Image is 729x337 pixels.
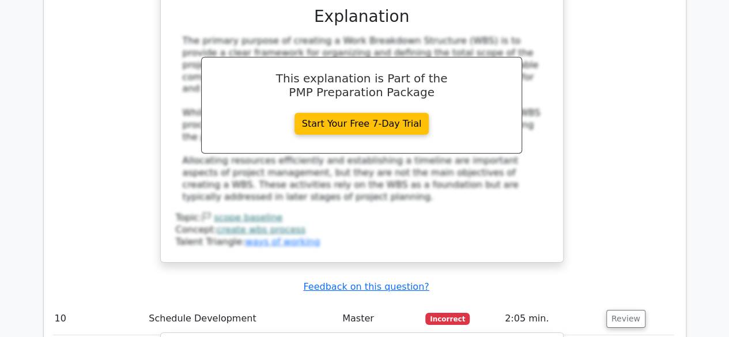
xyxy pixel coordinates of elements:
button: Review [606,310,645,328]
td: Master [338,302,421,335]
a: ways of working [245,236,320,247]
a: scope baseline [214,212,282,223]
div: Talent Triangle: [176,212,548,248]
div: Topic: [176,212,548,224]
div: The primary purpose of creating a Work Breakdown Structure (WBS) is to provide a clear framework ... [183,35,541,203]
td: 10 [50,302,145,335]
div: Concept: [176,224,548,236]
td: Schedule Development [144,302,338,335]
a: Feedback on this question? [303,281,429,292]
td: 2:05 min. [500,302,602,335]
a: Start Your Free 7-Day Trial [294,113,429,135]
h3: Explanation [183,7,541,26]
span: Incorrect [425,313,470,324]
a: create wbs process [217,224,305,235]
